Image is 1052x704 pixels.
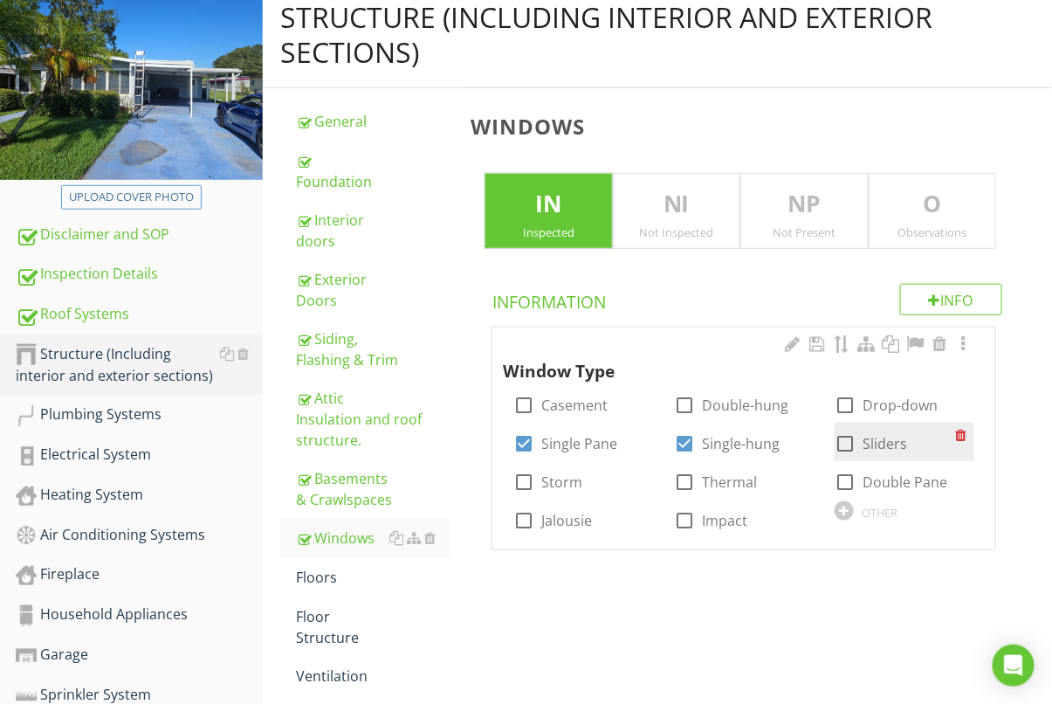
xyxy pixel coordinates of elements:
[485,187,611,222] p: IN
[702,397,788,414] label: Double-hung
[614,187,739,222] p: NI
[296,606,450,648] div: Floor Structure
[503,335,960,385] div: Window Type
[16,563,263,586] div: Fireplace
[296,468,450,510] div: Basements & Crawlspaces
[870,187,995,222] p: O
[900,284,1003,315] div: Info
[702,473,757,491] label: Thermal
[541,435,617,452] label: Single Pane
[614,225,739,239] div: Not Inspected
[296,388,450,451] div: Attic Insulation and roof structure.
[863,397,938,414] label: Drop-down
[870,225,995,239] div: Observations
[296,150,450,192] div: Foundation
[296,328,450,370] div: Siding, Flashing & Trim
[16,644,263,666] div: Garage
[863,473,947,491] label: Double Pane
[16,604,263,626] div: Household Appliances
[69,189,194,206] div: Upload cover photo
[61,185,202,210] button: Upload cover photo
[16,224,263,246] div: Disclaimer and SOP
[471,114,1024,138] h3: Windows
[16,524,263,547] div: Air Conditioning Systems
[541,397,608,414] label: Casement
[741,225,867,239] div: Not Present
[993,645,1035,687] div: Open Intercom Messenger
[16,484,263,507] div: Heating System
[741,187,867,222] p: NP
[16,404,263,426] div: Plumbing Systems
[492,284,1002,314] h4: Information
[862,506,897,520] div: OTHER
[863,435,907,452] label: Sliders
[16,263,263,286] div: Inspection Details
[296,210,450,252] div: Interior doors
[702,512,747,529] label: Impact
[541,473,582,491] label: Storm
[541,512,592,529] label: Jalousie
[16,303,263,326] div: Roof Systems
[296,111,450,132] div: General
[296,666,450,687] div: Ventilation
[702,435,780,452] label: Single-hung
[16,343,263,387] div: Structure (Including interior and exterior sections)
[296,269,450,311] div: Exterior Doors
[485,225,611,239] div: Inspected
[296,528,450,549] div: Windows
[296,567,450,588] div: Floors
[16,444,263,466] div: Electrical System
